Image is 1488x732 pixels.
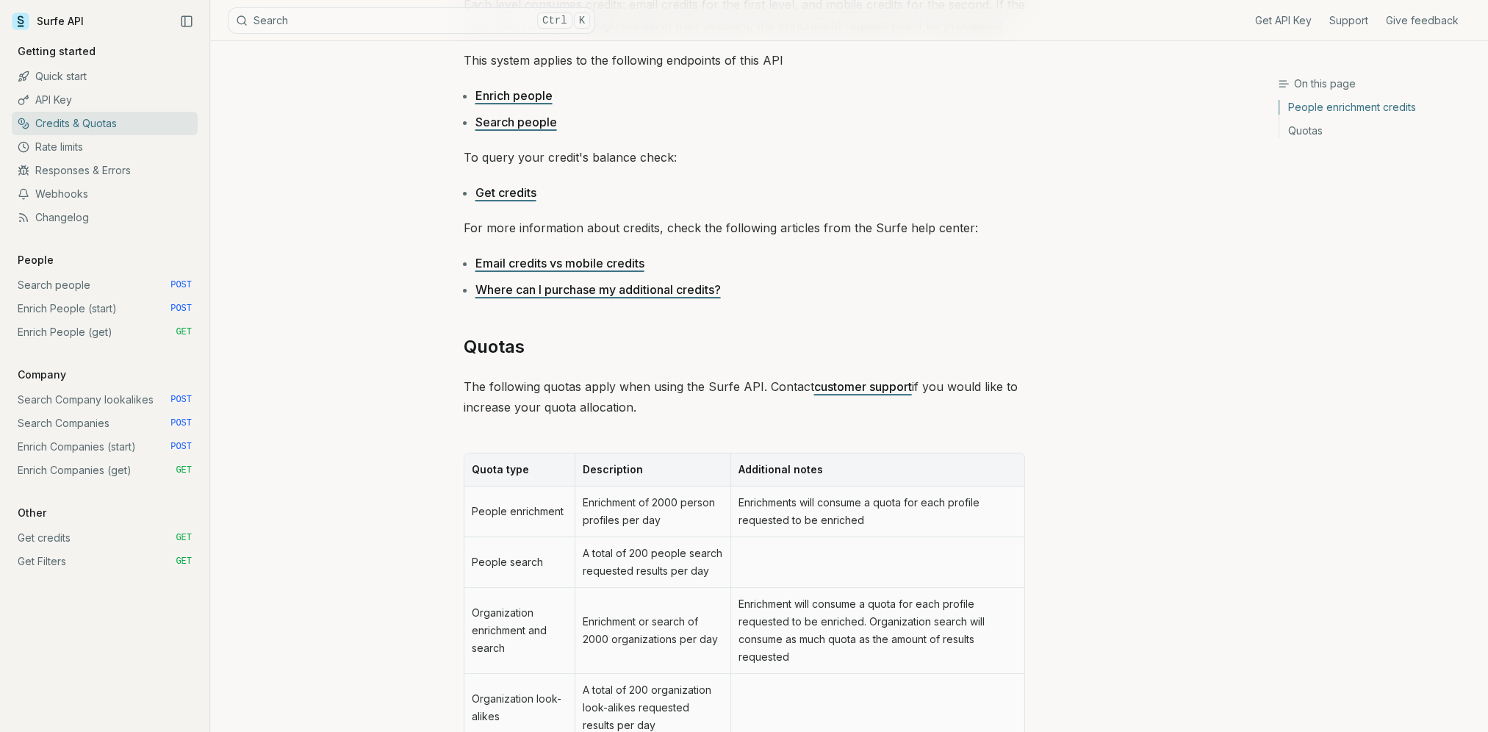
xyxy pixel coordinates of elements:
a: Quick start [12,65,198,88]
a: Rate limits [12,135,198,159]
a: Search Companies POST [12,412,198,435]
td: Organization enrichment and search [464,588,575,674]
span: POST [170,441,192,453]
a: Get credits GET [12,526,198,550]
button: SearchCtrlK [228,7,595,34]
a: People enrichment credits [1279,100,1476,119]
a: Enrich People (get) GET [12,320,198,344]
a: Quotas [1279,119,1476,138]
th: Additional notes [730,453,1024,487]
span: GET [176,556,192,567]
a: Search people POST [12,273,198,297]
th: Quota type [464,453,575,487]
span: GET [176,532,192,544]
th: Description [575,453,730,487]
button: Collapse Sidebar [176,10,198,32]
p: The following quotas apply when using the Surfe API. Contact if you would like to increase your q... [464,376,1025,417]
a: Credits & Quotas [12,112,198,135]
p: People [12,253,60,268]
a: Enrich people [475,88,553,103]
a: Quotas [464,335,525,359]
a: Get credits [475,185,536,200]
a: Enrich Companies (get) GET [12,459,198,482]
a: Email credits vs mobile credits [475,256,644,270]
a: Search Company lookalikes POST [12,388,198,412]
a: Search people [475,115,557,129]
a: Webhooks [12,182,198,206]
p: For more information about credits, check the following articles from the Surfe help center: [464,218,1025,238]
a: Enrich Companies (start) POST [12,435,198,459]
p: To query your credit's balance check: [464,147,1025,168]
p: Getting started [12,44,101,59]
kbd: Ctrl [537,12,572,29]
a: Changelog [12,206,198,229]
kbd: K [574,12,590,29]
a: Get API Key [1255,13,1312,28]
td: Enrichment of 2000 person profiles per day [575,487,730,537]
p: Other [12,506,52,520]
span: GET [176,326,192,338]
td: People search [464,537,575,588]
h3: On this page [1278,76,1476,91]
a: API Key [12,88,198,112]
a: Where can I purchase my additional credits? [475,282,721,297]
a: Support [1329,13,1368,28]
p: Company [12,367,72,382]
span: GET [176,464,192,476]
td: Enrichment or search of 2000 organizations per day [575,588,730,674]
span: POST [170,417,192,429]
a: customer support [814,379,912,394]
a: Surfe API [12,10,84,32]
a: Responses & Errors [12,159,198,182]
a: Enrich People (start) POST [12,297,198,320]
td: A total of 200 people search requested results per day [575,537,730,588]
span: POST [170,279,192,291]
td: Enrichments will consume a quota for each profile requested to be enriched [730,487,1024,537]
span: POST [170,303,192,315]
td: Enrichment will consume a quota for each profile requested to be enriched. Organization search wi... [730,588,1024,674]
a: Give feedback [1386,13,1459,28]
td: People enrichment [464,487,575,537]
p: This system applies to the following endpoints of this API [464,50,1025,71]
a: Get Filters GET [12,550,198,573]
span: POST [170,394,192,406]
